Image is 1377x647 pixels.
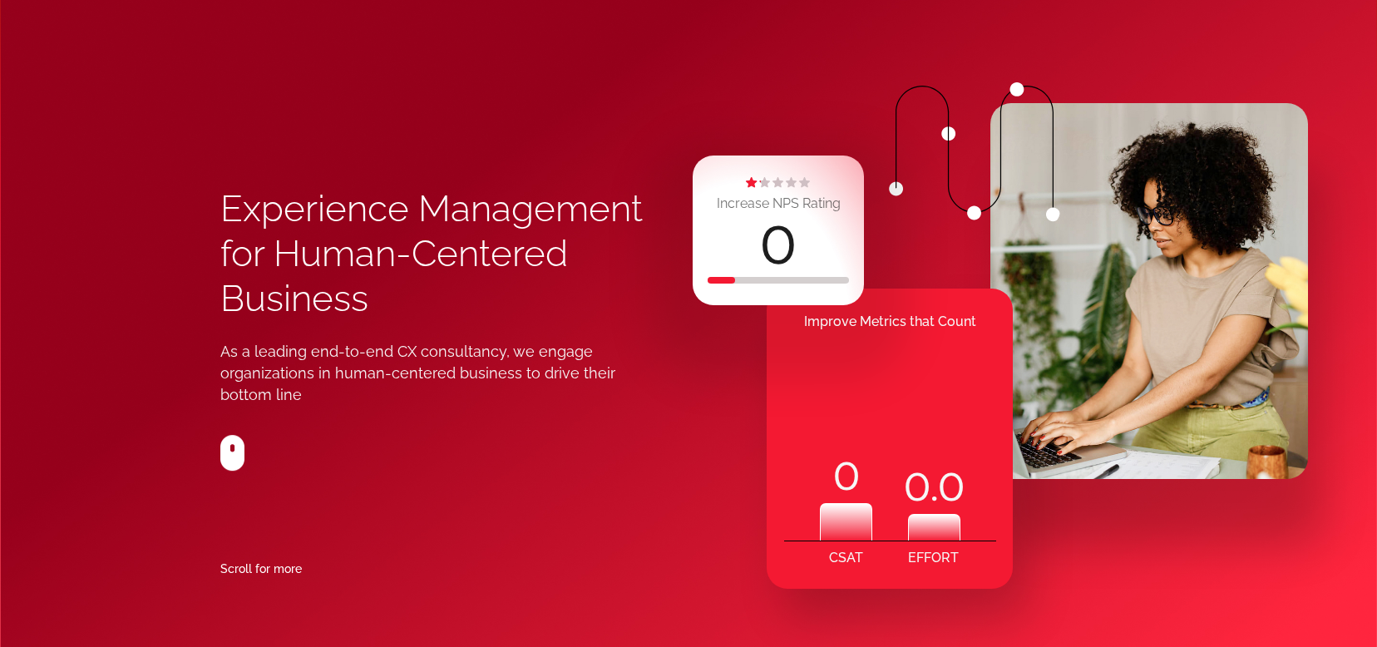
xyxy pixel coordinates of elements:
[938,461,965,514] code: 0
[904,461,930,514] code: 0
[767,305,1013,338] div: Improve Metrics that Count
[220,341,649,406] div: As a leading end-to-end CX consultancy, we engage organizations in human-centered business to dri...
[717,192,841,215] div: Increase NPS Rating
[908,461,960,514] div: .
[220,557,302,580] div: Scroll for more
[220,186,689,321] h1: Experience Management for Human-Centered Business
[829,541,863,575] div: CSAT
[760,220,797,273] div: 0
[908,541,959,575] div: EFFORT
[820,450,872,503] div: 0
